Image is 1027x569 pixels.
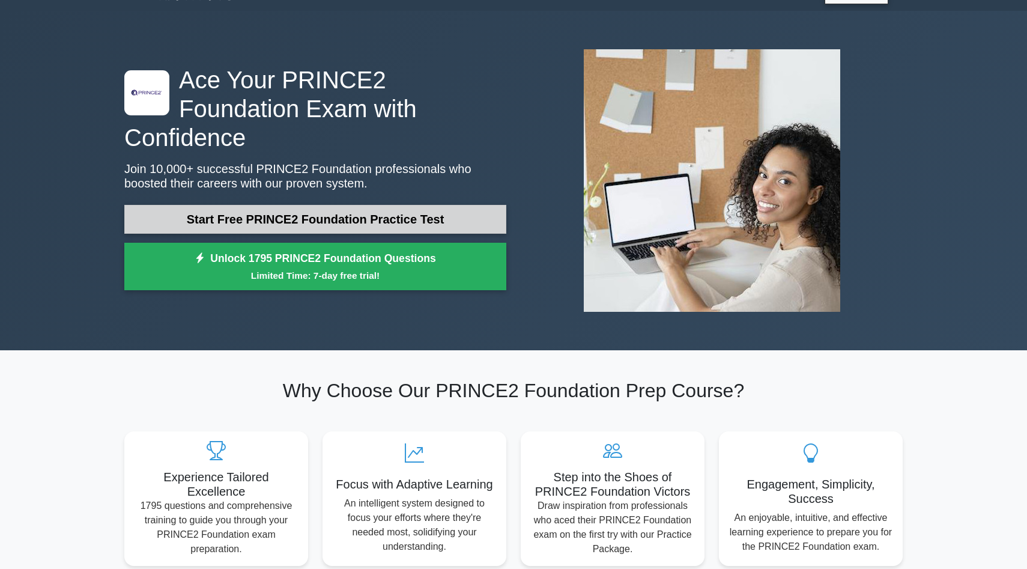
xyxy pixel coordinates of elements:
[332,496,497,554] p: An intelligent system designed to focus your efforts where they're needed most, solidifying your ...
[530,499,695,556] p: Draw inspiration from professionals who aced their PRINCE2 Foundation exam on the first try with ...
[124,65,506,152] h1: Ace Your PRINCE2 Foundation Exam with Confidence
[124,243,506,291] a: Unlock 1795 PRINCE2 Foundation QuestionsLimited Time: 7-day free trial!
[332,477,497,491] h5: Focus with Adaptive Learning
[729,477,893,506] h5: Engagement, Simplicity, Success
[134,470,298,499] h5: Experience Tailored Excellence
[139,269,491,282] small: Limited Time: 7-day free trial!
[729,511,893,554] p: An enjoyable, intuitive, and effective learning experience to prepare you for the PRINCE2 Foundat...
[530,470,695,499] h5: Step into the Shoes of PRINCE2 Foundation Victors
[124,205,506,234] a: Start Free PRINCE2 Foundation Practice Test
[124,379,903,402] h2: Why Choose Our PRINCE2 Foundation Prep Course?
[124,162,506,190] p: Join 10,000+ successful PRINCE2 Foundation professionals who boosted their careers with our prove...
[134,499,298,556] p: 1795 questions and comprehensive training to guide you through your PRINCE2 Foundation exam prepa...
